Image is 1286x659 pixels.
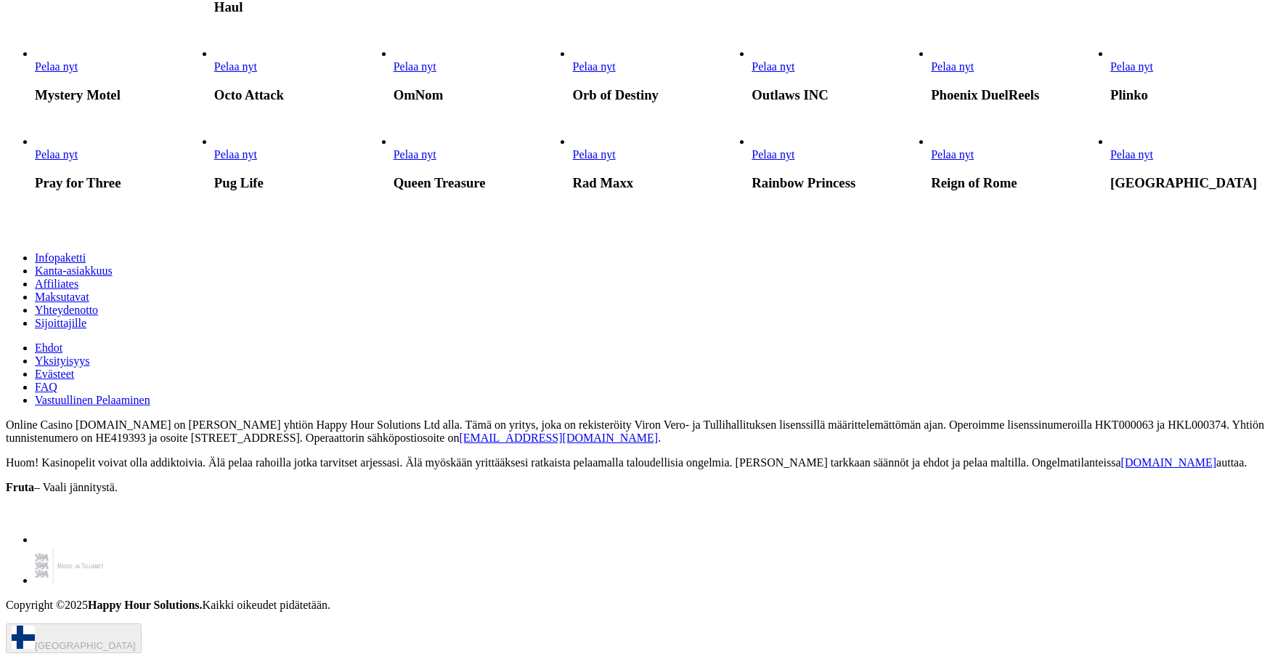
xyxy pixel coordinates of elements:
[1110,60,1153,73] a: Plinko
[214,135,384,191] article: Pug Life
[931,47,1101,103] article: Phoenix DuelReels
[394,87,563,103] h3: OmNom
[394,60,436,73] span: Pelaa nyt
[1110,148,1153,161] span: Pelaa nyt
[1110,60,1153,73] span: Pelaa nyt
[572,87,742,103] h3: Orb of Destiny
[214,175,384,191] h3: Pug Life
[35,574,103,586] a: maksu-ja-tolliamet
[394,60,436,73] a: OmNom
[572,175,742,191] h3: Rad Maxx
[931,148,974,161] a: Reign of Rome
[35,355,90,367] a: Yksityisyys
[1110,175,1280,191] h3: [GEOGRAPHIC_DATA]
[752,60,794,73] span: Pelaa nyt
[6,456,1280,469] p: Huom! Kasinopelit voivat olla addiktoivia. Älä pelaa rahoilla jotka tarvitset arjessasi. Älä myös...
[752,148,794,161] span: Pelaa nyt
[35,135,205,191] article: Pray for Three
[752,87,921,103] h3: Outlaws INC
[459,432,658,444] a: [EMAIL_ADDRESS][DOMAIN_NAME]
[6,481,34,493] strong: Fruta
[572,135,742,191] article: Rad Maxx
[35,251,86,264] a: Infopaketti
[35,341,62,354] a: Ehdot
[931,87,1101,103] h3: Phoenix DuelReels
[35,87,205,103] h3: Mystery Motel
[1110,148,1153,161] a: Rip City
[35,304,98,316] a: Yhteydenotto
[931,148,974,161] span: Pelaa nyt
[1110,135,1280,191] article: Rip City
[394,135,563,191] article: Queen Treasure
[6,419,1280,445] p: Online Casino [DOMAIN_NAME] on [PERSON_NAME] yhtiön Happy Hour Solutions Ltd alla. Tämä on yritys...
[35,640,136,651] span: [GEOGRAPHIC_DATA]
[394,175,563,191] h3: Queen Treasure
[35,148,78,161] span: Pelaa nyt
[35,317,86,329] a: Sijoittajille
[35,60,78,73] span: Pelaa nyt
[214,60,257,73] span: Pelaa nyt
[88,599,203,611] strong: Happy Hour Solutions.
[931,135,1101,191] article: Reign of Rome
[35,546,103,584] img: maksu-ja-tolliamet
[394,148,436,161] a: Queen Treasure
[35,175,205,191] h3: Pray for Three
[752,135,921,191] article: Rainbow Princess
[572,148,615,161] span: Pelaa nyt
[394,47,563,103] article: OmNom
[752,175,921,191] h3: Rainbow Princess
[214,148,257,161] a: Pug Life
[931,60,974,73] a: Phoenix DuelReels
[12,626,35,649] img: Finland flag
[35,60,78,73] a: Mystery Motel
[572,47,742,103] article: Orb of Destiny
[931,175,1101,191] h3: Reign of Rome
[35,278,78,290] a: Affiliates
[931,60,974,73] span: Pelaa nyt
[35,291,89,303] a: Maksutavat
[6,599,1280,612] p: Copyright ©2025 Kaikki oikeudet pidätetään.
[35,368,74,380] a: Evästeet
[35,381,57,393] a: FAQ
[214,47,384,103] article: Octo Attack
[6,623,142,653] button: [GEOGRAPHIC_DATA]
[35,264,113,277] a: Kanta-asiakkuus
[6,251,1280,407] nav: Secondary
[572,148,615,161] a: Rad Maxx
[214,60,257,73] a: Octo Attack
[752,47,921,103] article: Outlaws INC
[6,481,1280,494] p: – Vaali jännitystä.
[35,47,205,103] article: Mystery Motel
[752,60,794,73] a: Outlaws INC
[1110,87,1280,103] h3: Plinko
[1121,456,1217,469] a: [DOMAIN_NAME]
[214,148,257,161] span: Pelaa nyt
[214,87,384,103] h3: Octo Attack
[35,148,78,161] a: Pray for Three
[35,394,150,406] a: Vastuullinen Pelaaminen
[572,60,615,73] span: Pelaa nyt
[1110,47,1280,103] article: Plinko
[572,60,615,73] a: Orb of Destiny
[752,148,794,161] a: Rainbow Princess
[394,148,436,161] span: Pelaa nyt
